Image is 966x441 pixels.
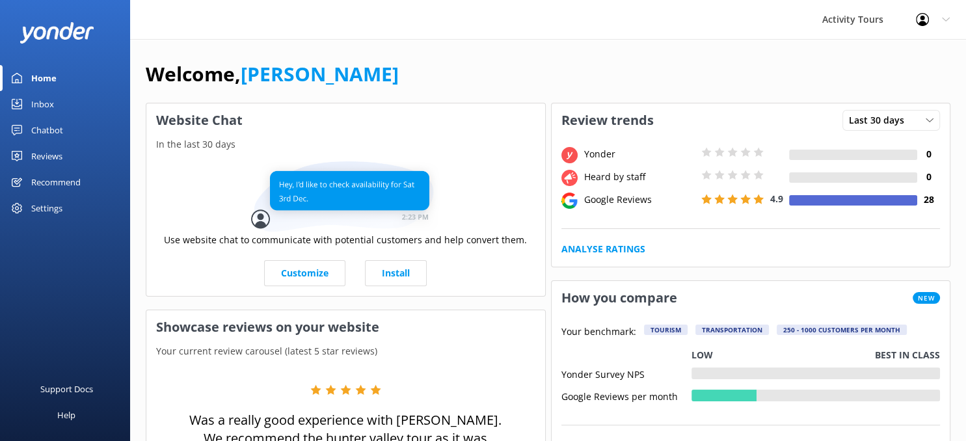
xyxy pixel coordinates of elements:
span: New [913,292,940,304]
div: Yonder Survey NPS [561,367,691,379]
div: Home [31,65,57,91]
p: In the last 30 days [146,137,545,152]
div: 250 - 1000 customers per month [777,325,907,335]
p: Best in class [875,348,940,362]
a: Install [365,260,427,286]
h3: Review trends [552,103,664,137]
p: Your current review carousel (latest 5 star reviews) [146,344,545,358]
div: Support Docs [40,376,93,402]
div: Google Reviews [581,193,698,207]
div: Heard by staff [581,170,698,184]
h4: 0 [917,147,940,161]
h4: 0 [917,170,940,184]
img: conversation... [251,161,440,232]
h4: 28 [917,193,940,207]
h3: How you compare [552,281,687,315]
p: Low [691,348,713,362]
img: yonder-white-logo.png [20,22,94,44]
h1: Welcome, [146,59,399,90]
a: Analyse Ratings [561,242,645,256]
span: 4.9 [770,193,783,205]
div: Recommend [31,169,81,195]
div: Settings [31,195,62,221]
div: Help [57,402,75,428]
div: Transportation [695,325,769,335]
a: [PERSON_NAME] [241,60,399,87]
div: Inbox [31,91,54,117]
p: Use website chat to communicate with potential customers and help convert them. [164,233,527,247]
p: Your benchmark: [561,325,636,340]
div: Reviews [31,143,62,169]
span: Last 30 days [849,113,912,127]
div: Chatbot [31,117,63,143]
div: Yonder [581,147,698,161]
a: Customize [264,260,345,286]
h3: Showcase reviews on your website [146,310,545,344]
div: Google Reviews per month [561,390,691,401]
div: Tourism [644,325,688,335]
h3: Website Chat [146,103,545,137]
